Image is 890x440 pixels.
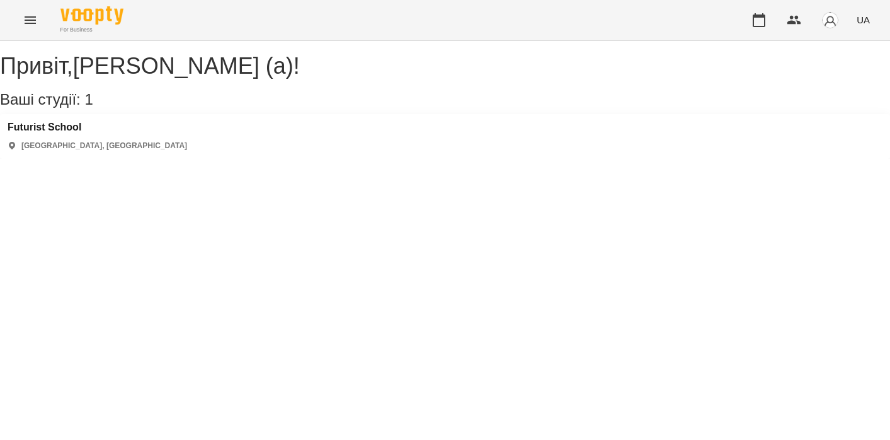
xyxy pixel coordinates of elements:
[852,8,875,32] button: UA
[857,13,870,26] span: UA
[8,122,187,133] a: Futurist School
[15,5,45,35] button: Menu
[60,6,123,25] img: Voopty Logo
[84,91,93,108] span: 1
[21,141,187,151] p: [GEOGRAPHIC_DATA], [GEOGRAPHIC_DATA]
[60,26,123,34] span: For Business
[821,11,839,29] img: avatar_s.png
